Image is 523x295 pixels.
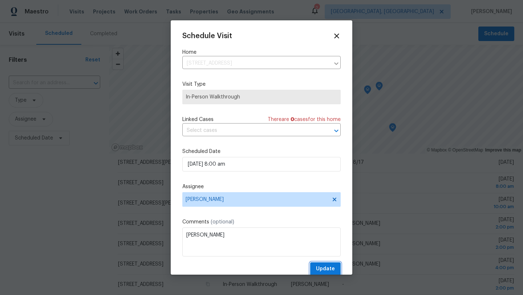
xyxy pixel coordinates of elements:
span: (optional) [211,219,234,225]
button: Update [310,262,341,276]
span: Close [333,32,341,40]
label: Scheduled Date [182,148,341,155]
label: Assignee [182,183,341,190]
label: Home [182,49,341,56]
label: Visit Type [182,81,341,88]
span: There are case s for this home [268,116,341,123]
button: Open [331,126,341,136]
span: In-Person Walkthrough [186,93,337,101]
input: M/D/YYYY [182,157,341,171]
label: Comments [182,218,341,226]
span: Update [316,264,335,274]
span: Schedule Visit [182,32,232,40]
input: Select cases [182,125,320,136]
textarea: [PERSON_NAME] [182,227,341,256]
span: Linked Cases [182,116,214,123]
input: Enter in an address [182,58,330,69]
span: [PERSON_NAME] [186,197,328,202]
span: 0 [291,117,294,122]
